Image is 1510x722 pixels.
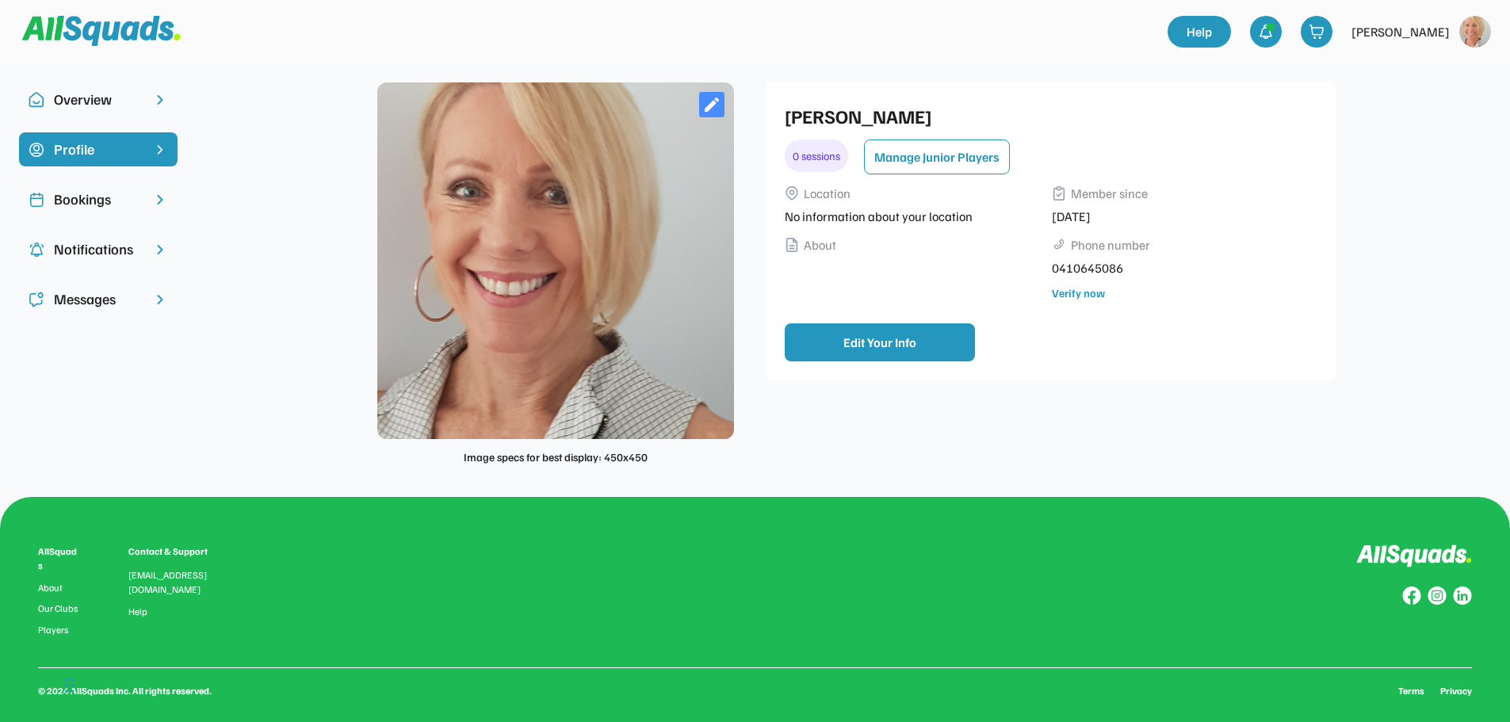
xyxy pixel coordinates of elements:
[1052,186,1066,201] img: Vector%2013.svg
[1071,184,1148,203] div: Member since
[29,142,44,158] img: Icon%20copy%2015.svg
[785,207,1042,226] div: No information about your location
[1071,235,1150,254] div: Phone number
[128,568,227,597] div: [EMAIL_ADDRESS][DOMAIN_NAME]
[29,242,44,258] img: Icon%20copy%204.svg
[1309,24,1325,40] img: shopping-cart-01%20%281%29.svg
[22,16,181,46] img: Squad%20Logo.svg
[38,625,81,636] a: Players
[29,292,44,308] img: Icon%20copy%205.svg
[128,544,227,559] div: Contact & Support
[29,92,44,108] img: Icon%20copy%2010.svg
[128,606,147,617] a: Help
[1428,586,1447,605] img: Group%20copy%207.svg
[38,684,212,698] div: © 2024 AllSquads Inc. All rights reserved.
[54,288,143,310] div: Messages
[1402,586,1421,605] img: Group%20copy%208.svg
[54,239,143,260] div: Notifications
[152,192,168,208] img: chevron-right.svg
[785,238,799,252] img: Vector%2014.svg
[785,101,1309,130] div: [PERSON_NAME]
[1398,684,1424,698] a: Terms
[785,323,975,361] button: Edit Your Info
[152,92,168,108] img: chevron-right.svg
[1459,16,1491,48] img: https%3A%2F%2F94044dc9e5d3b3599ffa5e2d56a015ce.cdn.bubble.io%2Ff1742519317743x998727961615542900%...
[152,242,168,258] img: chevron-right.svg
[54,189,143,210] div: Bookings
[1168,16,1231,48] a: Help
[1351,22,1450,41] div: [PERSON_NAME]
[1052,285,1105,301] div: Verify now
[29,192,44,208] img: Icon%20copy%202.svg
[54,89,143,110] div: Overview
[38,603,81,614] a: Our Clubs
[1258,24,1274,40] img: bell-03%20%281%29.svg
[1052,258,1309,277] div: 0410645086
[864,139,1010,174] button: Manage Junior Players
[1356,544,1472,567] img: Logo%20inverted.svg
[804,235,836,254] div: About
[38,583,81,594] a: About
[804,184,851,203] div: Location
[1052,207,1309,226] div: [DATE]
[1440,684,1472,698] a: Privacy
[1453,586,1472,605] img: Group%20copy%206.svg
[38,544,81,573] div: AllSquads
[785,139,848,172] div: 0 sessions
[152,292,168,308] img: chevron-right.svg
[152,142,168,158] img: chevron-right%20copy%203.svg
[785,186,799,201] img: Vector%2011.svg
[464,449,648,465] div: Image specs for best display: 450x450
[54,139,143,160] div: Profile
